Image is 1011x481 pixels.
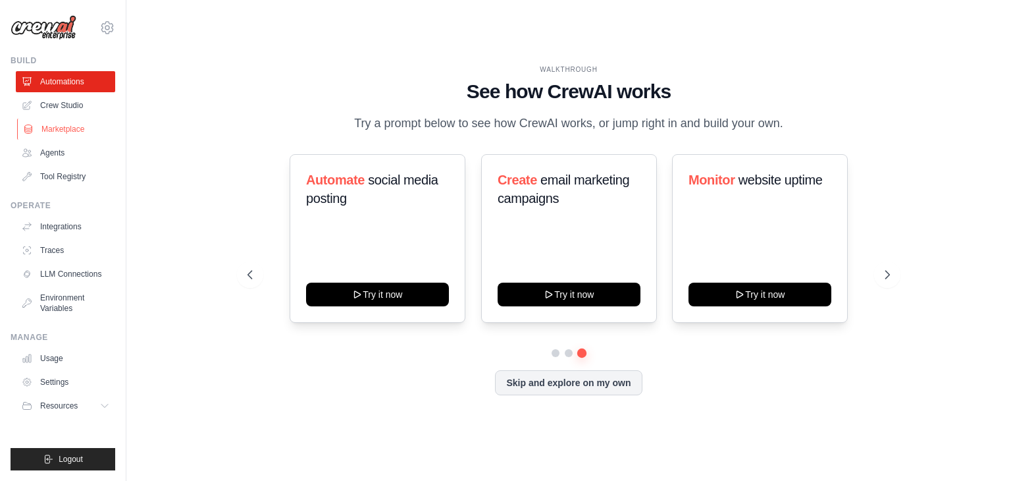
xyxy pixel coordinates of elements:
button: Skip and explore on my own [495,370,642,395]
a: Usage [16,348,115,369]
button: Resources [16,395,115,416]
img: Logo [11,15,76,40]
p: Try a prompt below to see how CrewAI works, or jump right in and build your own. [348,114,790,133]
a: Automations [16,71,115,92]
div: WALKTHROUGH [247,65,890,74]
a: Marketplace [17,119,117,140]
div: Build [11,55,115,66]
button: Try it now [498,283,640,306]
div: Manage [11,332,115,343]
a: Crew Studio [16,95,115,116]
span: Monitor [688,173,735,187]
a: LLM Connections [16,264,115,285]
span: Automate [306,173,365,187]
span: Create [498,173,537,187]
button: Logout [11,448,115,470]
button: Try it now [688,283,831,306]
a: Agents [16,142,115,163]
a: Tool Registry [16,166,115,187]
span: website uptime [739,173,823,187]
a: Integrations [16,216,115,237]
span: social media posting [306,173,438,206]
span: Resources [40,401,78,411]
span: Logout [59,454,83,465]
a: Environment Variables [16,287,115,319]
h1: See how CrewAI works [247,80,890,103]
iframe: Chat Widget [945,418,1011,481]
a: Settings [16,372,115,393]
a: Traces [16,240,115,261]
span: email marketing campaigns [498,173,629,206]
button: Try it now [306,283,449,306]
div: Operate [11,200,115,211]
